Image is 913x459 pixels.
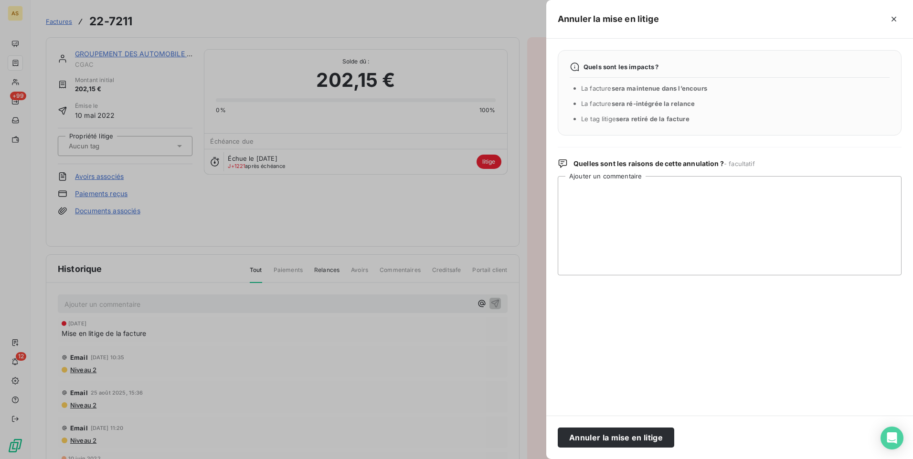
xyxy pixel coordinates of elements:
[558,428,674,448] button: Annuler la mise en litige
[881,427,903,449] div: Open Intercom Messenger
[612,100,695,107] span: sera ré-intégrée la relance
[581,84,707,92] span: La facture
[584,63,659,71] span: Quels sont les impacts ?
[581,100,695,107] span: La facture
[573,159,755,168] span: Quelles sont les raisons de cette annulation ?
[581,115,690,123] span: Le tag litige
[612,84,707,92] span: sera maintenue dans l’encours
[724,160,755,167] span: - facultatif
[558,12,659,26] h5: Annuler la mise en litige
[616,115,690,123] span: sera retiré de la facture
